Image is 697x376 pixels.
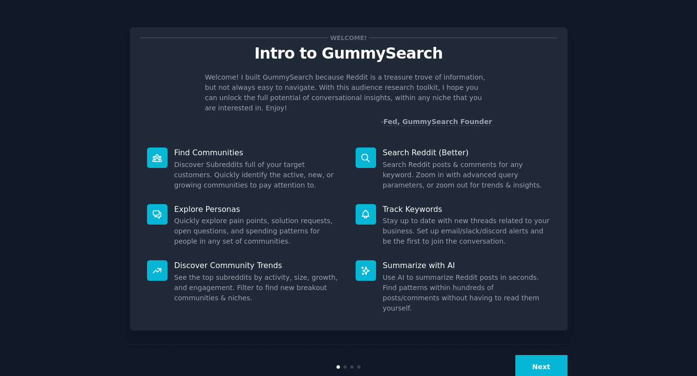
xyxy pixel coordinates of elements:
[383,204,550,214] p: Track Keywords
[174,260,342,271] p: Discover Community Trends
[383,272,550,313] dd: Use AI to summarize Reddit posts in seconds. Find patterns within hundreds of posts/comments with...
[174,147,342,158] p: Find Communities
[174,216,342,247] dd: Quickly explore pain points, solution requests, open questions, and spending patterns for people ...
[383,118,492,126] a: Fed, GummySearch Founder
[381,117,492,127] div: -
[383,260,550,271] p: Summarize with AI
[174,204,342,214] p: Explore Personas
[328,33,368,43] span: Welcome!
[140,45,557,62] p: Intro to GummySearch
[383,147,550,158] p: Search Reddit (Better)
[205,72,492,113] p: Welcome! I built GummySearch because Reddit is a treasure trove of information, but not always ea...
[383,216,550,247] dd: Stay up to date with new threads related to your business. Set up email/slack/discord alerts and ...
[174,272,342,303] dd: See the top subreddits by activity, size, growth, and engagement. Filter to find new breakout com...
[174,160,342,190] dd: Discover Subreddits full of your target customers. Quickly identify the active, new, or growing c...
[383,160,550,190] dd: Search Reddit posts & comments for any keyword. Zoom in with advanced query parameters, or zoom o...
